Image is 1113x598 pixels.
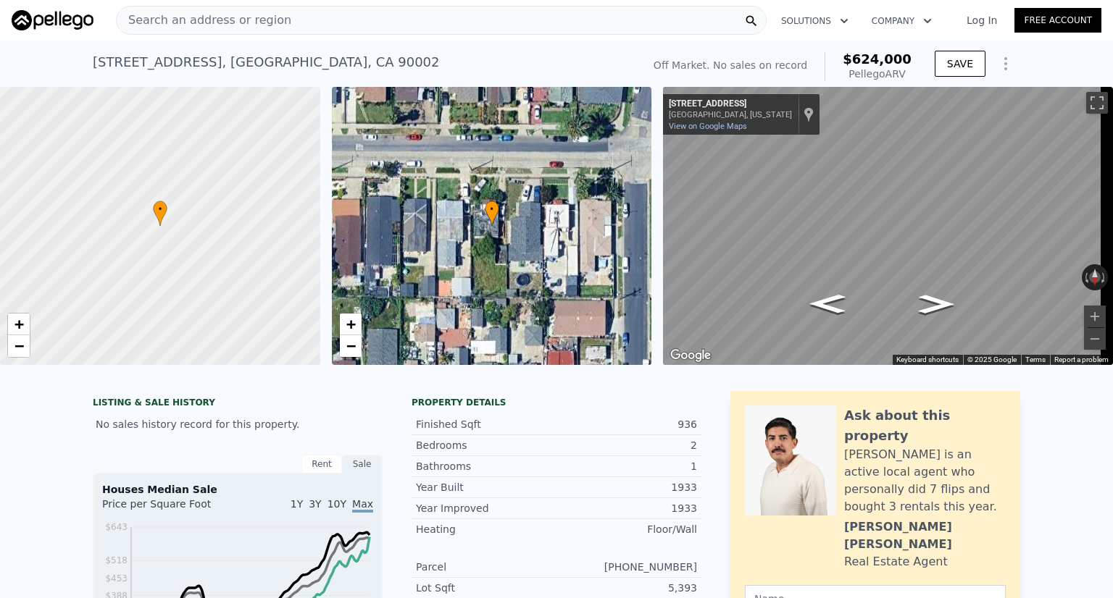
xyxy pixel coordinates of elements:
div: Floor/Wall [556,522,697,536]
div: Street View [663,87,1113,365]
div: No sales history record for this property. [93,411,383,437]
span: $624,000 [843,51,912,67]
button: SAVE [935,51,985,77]
a: Zoom out [8,335,30,357]
div: Map [663,87,1113,365]
span: − [346,337,355,355]
div: [STREET_ADDRESS] [669,98,792,110]
a: Show location on map [804,106,814,122]
div: Property details [412,397,701,408]
a: Open this area in Google Maps (opens a new window) [667,346,714,365]
div: Price per Square Foot [102,497,238,520]
div: [PHONE_NUMBER] [556,560,697,574]
div: [PERSON_NAME] [PERSON_NAME] [844,518,1006,553]
div: LISTING & SALE HISTORY [93,397,383,411]
div: Year Improved [416,501,556,515]
div: Parcel [416,560,556,574]
div: Finished Sqft [416,417,556,431]
a: Report a problem [1054,355,1109,363]
div: Off Market. No sales on record [654,58,807,72]
tspan: $518 [105,555,128,565]
button: Rotate clockwise [1101,264,1109,290]
button: Reset the view [1089,264,1100,290]
tspan: $643 [105,522,128,532]
div: 1933 [556,501,697,515]
button: Toggle fullscreen view [1086,92,1108,114]
div: • [485,201,499,226]
span: • [485,203,499,216]
div: Heating [416,522,556,536]
button: Keyboard shortcuts [896,355,959,365]
button: Company [860,8,943,34]
div: Sale [342,455,383,473]
a: View on Google Maps [669,122,747,131]
div: 2 [556,438,697,452]
span: + [346,315,355,333]
path: Go East, E 104th St [794,290,860,317]
div: Real Estate Agent [844,553,948,570]
a: Log In [949,13,1014,28]
button: Zoom out [1084,328,1106,350]
div: 936 [556,417,697,431]
a: Zoom out [340,335,362,357]
span: − [14,337,24,355]
div: Rent [301,455,342,473]
a: Free Account [1014,8,1101,33]
div: 5,393 [556,581,697,595]
button: Zoom in [1084,306,1106,327]
span: 1Y [291,498,303,510]
div: [STREET_ADDRESS] , [GEOGRAPHIC_DATA] , CA 90002 [93,52,440,72]
div: Bedrooms [416,438,556,452]
button: Rotate counterclockwise [1082,264,1090,290]
button: Solutions [770,8,860,34]
span: 10Y [328,498,346,510]
a: Zoom in [340,313,362,335]
div: 1 [556,459,697,473]
a: Zoom in [8,313,30,335]
span: Max [352,498,373,513]
a: Terms (opens in new tab) [1025,355,1046,363]
span: + [14,315,24,333]
div: Houses Median Sale [102,482,373,497]
div: 1933 [556,480,697,494]
div: Year Built [416,480,556,494]
tspan: $453 [105,573,128,584]
div: Ask about this property [844,405,1006,446]
div: Lot Sqft [416,581,556,595]
span: • [153,203,167,216]
div: • [153,201,167,226]
img: Google [667,346,714,365]
button: Show Options [991,49,1020,78]
div: [GEOGRAPHIC_DATA], [US_STATE] [669,110,792,119]
div: Pellego ARV [843,67,912,81]
img: Pellego [12,10,93,30]
span: © 2025 Google [967,355,1017,363]
span: Search an address or region [117,12,291,29]
div: Bathrooms [416,459,556,473]
path: Go West, E 104th St [904,290,970,318]
div: [PERSON_NAME] is an active local agent who personally did 7 flips and bought 3 rentals this year. [844,446,1006,515]
span: 3Y [309,498,321,510]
